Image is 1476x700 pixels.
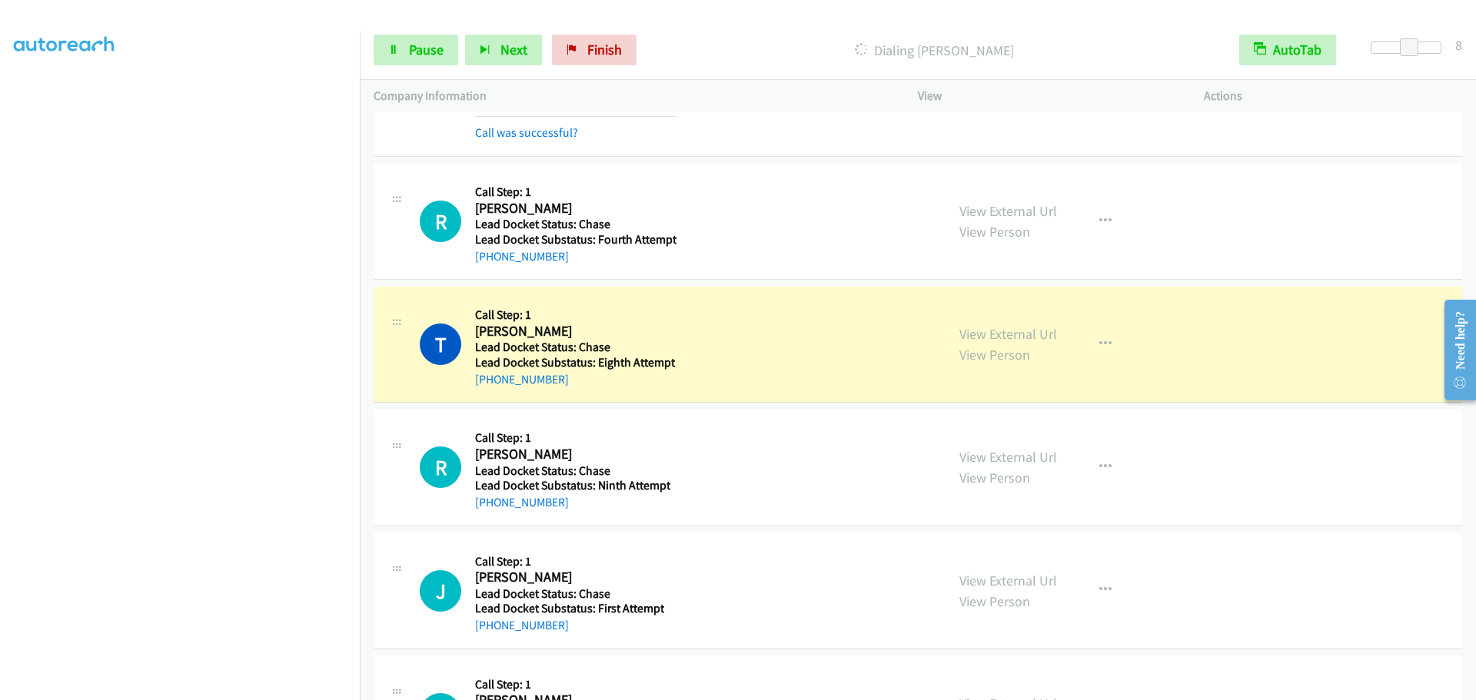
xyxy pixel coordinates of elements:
h2: [PERSON_NAME] [475,569,664,586]
h5: Lead Docket Status: Chase [475,340,675,355]
button: AutoTab [1239,35,1336,65]
a: View External Url [959,202,1057,220]
a: [PHONE_NUMBER] [475,249,569,264]
a: View External Url [959,448,1057,466]
a: View Person [959,469,1030,486]
h1: R [420,446,461,488]
p: View [918,87,1176,105]
div: The call is yet to be attempted [420,201,461,242]
h5: Call Step: 1 [475,184,676,200]
h5: Lead Docket Substatus: Fourth Attempt [475,232,676,247]
a: View Person [959,346,1030,363]
button: Next [465,35,542,65]
h1: J [420,570,461,612]
h1: R [420,201,461,242]
h5: Lead Docket Status: Chase [475,463,670,479]
h5: Lead Docket Status: Chase [475,586,664,602]
h2: [PERSON_NAME] [475,200,672,217]
a: [PHONE_NUMBER] [475,372,569,386]
a: [PHONE_NUMBER] [475,495,569,509]
span: Finish [587,41,622,58]
p: Company Information [374,87,890,105]
a: View Person [959,592,1030,610]
h5: Call Step: 1 [475,677,667,692]
h5: Lead Docket Status: Chase [475,217,676,232]
h2: [PERSON_NAME] [475,323,672,340]
h5: Call Step: 1 [475,554,664,569]
h5: Call Step: 1 [475,430,670,446]
p: Actions [1204,87,1462,105]
h2: [PERSON_NAME] [475,446,670,463]
h5: Lead Docket Substatus: Eighth Attempt [475,355,675,370]
h1: T [420,323,461,365]
a: Pause [374,35,458,65]
a: View Person [959,223,1030,241]
a: View External Url [959,325,1057,343]
a: View External Url [959,572,1057,589]
iframe: Resource Center [1431,289,1476,411]
h5: Call Step: 1 [475,307,675,323]
a: [PHONE_NUMBER] [475,618,569,632]
span: Pause [409,41,444,58]
span: Next [500,41,527,58]
div: 8 [1455,35,1462,55]
p: Dialing [PERSON_NAME] [657,40,1212,61]
a: Finish [552,35,637,65]
h5: Lead Docket Substatus: Ninth Attempt [475,478,670,493]
h5: Lead Docket Substatus: First Attempt [475,601,664,616]
div: The call is yet to be attempted [420,570,461,612]
a: Call was successful? [475,125,578,140]
div: The call is yet to be attempted [420,446,461,488]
